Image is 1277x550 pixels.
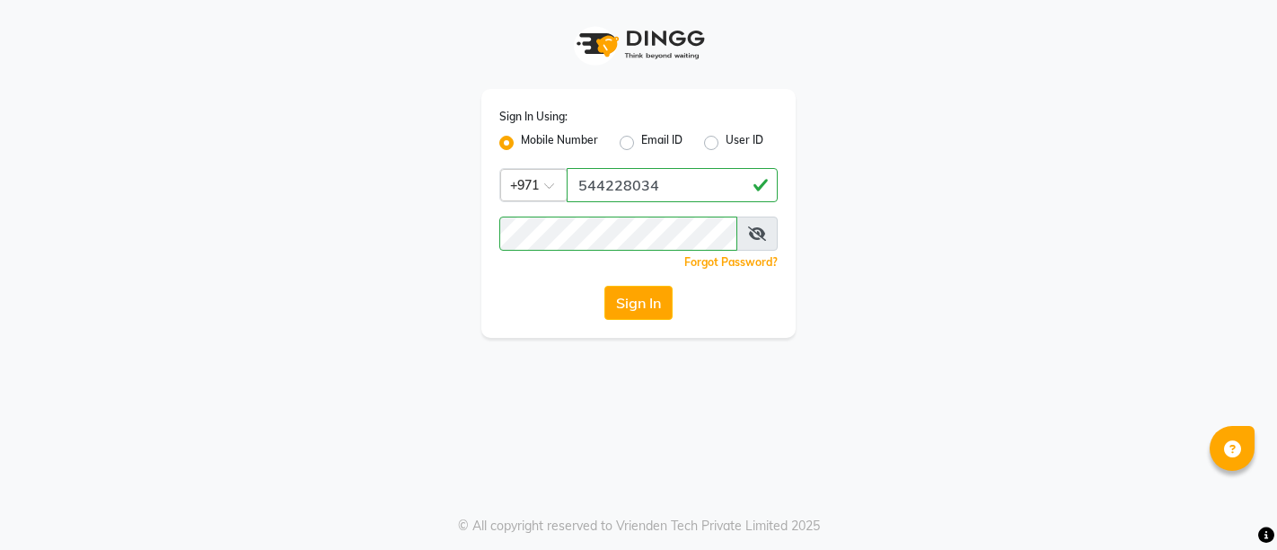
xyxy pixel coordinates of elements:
[641,132,683,154] label: Email ID
[499,217,737,251] input: Username
[567,168,778,202] input: Username
[604,286,673,320] button: Sign In
[567,18,710,71] img: logo1.svg
[499,109,568,125] label: Sign In Using:
[521,132,598,154] label: Mobile Number
[684,255,778,269] a: Forgot Password?
[1202,478,1259,532] iframe: chat widget
[726,132,763,154] label: User ID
